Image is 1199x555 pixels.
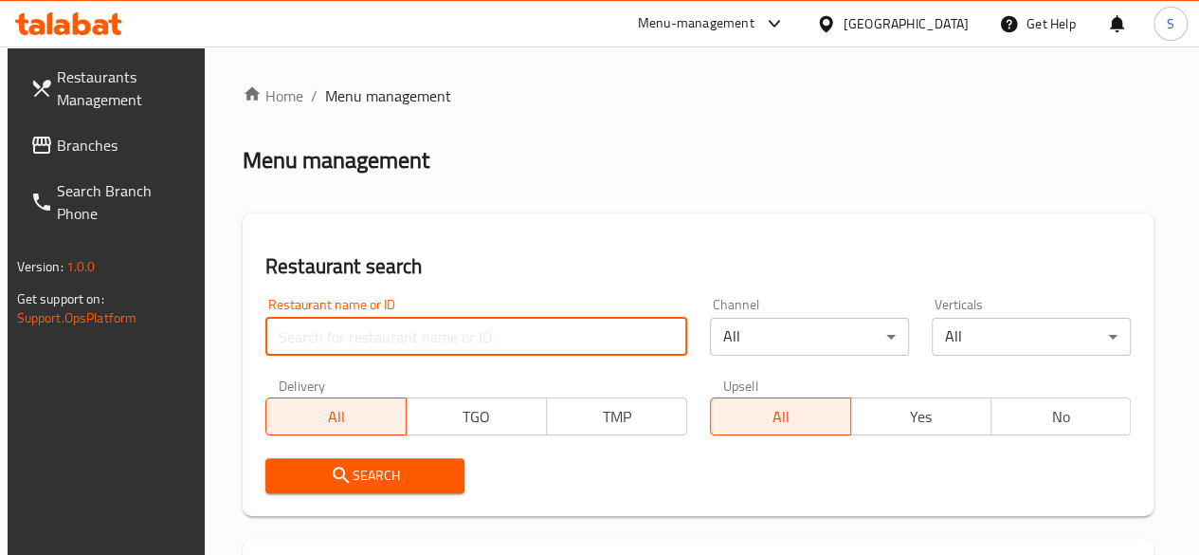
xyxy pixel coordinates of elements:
[243,145,429,176] h2: Menu management
[57,179,192,225] span: Search Branch Phone
[265,458,464,493] button: Search
[279,379,326,392] label: Delivery
[15,122,208,168] a: Branches
[243,84,303,107] a: Home
[932,318,1131,356] div: All
[844,13,969,34] div: [GEOGRAPHIC_DATA]
[638,12,754,35] div: Menu-management
[265,398,407,435] button: All
[554,403,680,431] span: TMP
[243,84,1154,107] nav: breadcrumb
[17,287,104,311] span: Get support on:
[265,318,687,356] input: Search for restaurant name or ID..
[281,464,449,488] span: Search
[710,318,909,356] div: All
[265,252,1132,281] h2: Restaurant search
[325,84,451,107] span: Menu management
[406,398,547,435] button: TGO
[723,379,758,392] label: Upsell
[710,398,851,435] button: All
[859,403,984,431] span: Yes
[718,403,844,431] span: All
[57,134,192,157] span: Branches
[274,403,399,431] span: All
[311,84,318,107] li: /
[1167,13,1174,34] span: S
[66,254,96,279] span: 1.0.0
[17,305,137,330] a: Support.OpsPlatform
[17,254,64,279] span: Version:
[990,398,1132,435] button: No
[999,403,1124,431] span: No
[414,403,539,431] span: TGO
[57,65,192,111] span: Restaurants Management
[15,54,208,122] a: Restaurants Management
[546,398,687,435] button: TMP
[15,168,208,236] a: Search Branch Phone
[850,398,991,435] button: Yes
